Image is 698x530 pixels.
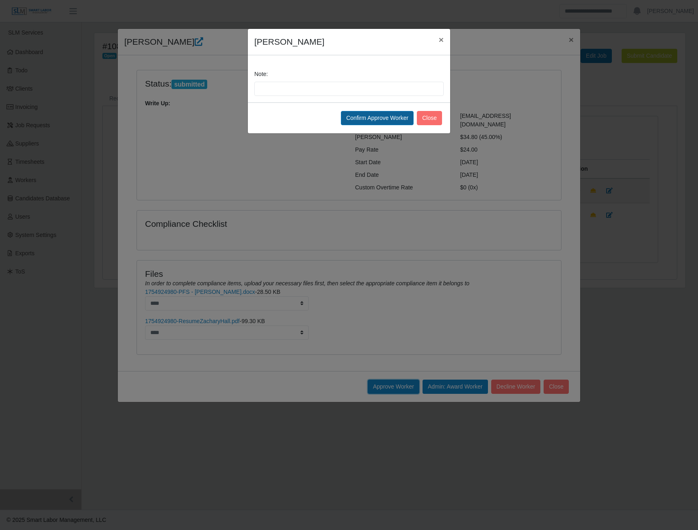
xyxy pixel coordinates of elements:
[254,70,268,78] label: Note:
[417,111,442,125] button: Close
[439,35,444,44] span: ×
[254,35,325,48] h4: [PERSON_NAME]
[432,29,450,50] button: Close
[341,111,414,125] button: Confirm Approve Worker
